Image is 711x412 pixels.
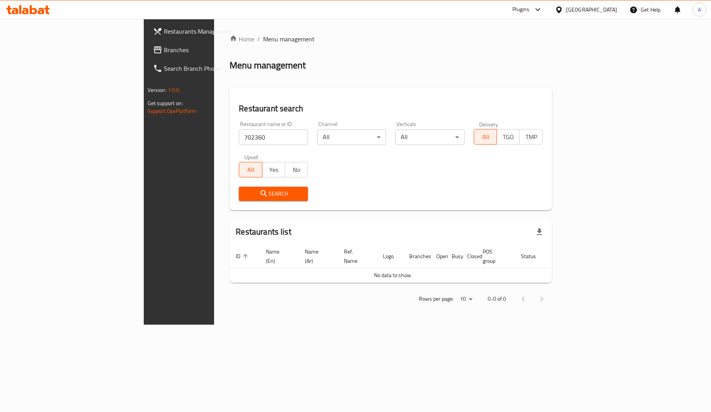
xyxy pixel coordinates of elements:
[479,121,498,127] label: Delivery
[530,223,549,241] div: Export file
[419,294,454,304] p: Rows per page:
[262,162,285,177] button: Yes
[374,270,411,280] span: No data to show
[403,245,430,268] th: Branches
[265,164,282,175] span: Yes
[148,98,183,108] span: Get support on:
[147,59,262,78] a: Search Branch Phone
[395,129,464,145] div: All
[230,34,552,44] nav: breadcrumb
[521,252,546,261] span: Status
[168,85,180,95] span: 1.0.0
[305,247,328,266] span: Name (Ar)
[477,131,494,143] span: All
[164,45,256,54] span: Branches
[239,187,308,201] button: Search
[148,85,167,95] span: Version:
[523,131,539,143] span: TMP
[288,164,305,175] span: No
[512,5,529,14] div: Plugins
[497,129,520,145] button: TGO
[242,164,259,175] span: All
[266,247,289,266] span: Name (En)
[377,245,403,268] th: Logo
[148,106,197,116] a: Support.OpsPlatform
[239,103,543,114] h2: Restaurant search
[566,5,617,14] div: [GEOGRAPHIC_DATA]
[474,129,497,145] button: All
[263,34,315,44] span: Menu management
[236,252,250,261] span: ID
[147,41,262,59] a: Branches
[244,154,259,160] label: Upsell
[488,294,506,304] p: 0-0 of 0
[230,59,306,72] h2: Menu management
[483,247,505,266] span: POS group
[236,226,291,238] h2: Restaurants list
[164,64,256,73] span: Search Branch Phone
[317,129,386,145] div: All
[457,293,475,305] div: Rows per page:
[446,245,461,268] th: Busy
[430,245,446,268] th: Open
[344,247,367,266] span: Ref. Name
[698,5,701,14] span: A
[239,162,262,177] button: All
[164,27,256,36] span: Restaurants Management
[147,22,262,41] a: Restaurants Management
[500,131,517,143] span: TGO
[245,189,302,199] span: Search
[461,245,476,268] th: Closed
[519,129,543,145] button: TMP
[285,162,308,177] button: No
[230,245,582,283] table: enhanced table
[239,129,308,145] input: Search for restaurant name or ID..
